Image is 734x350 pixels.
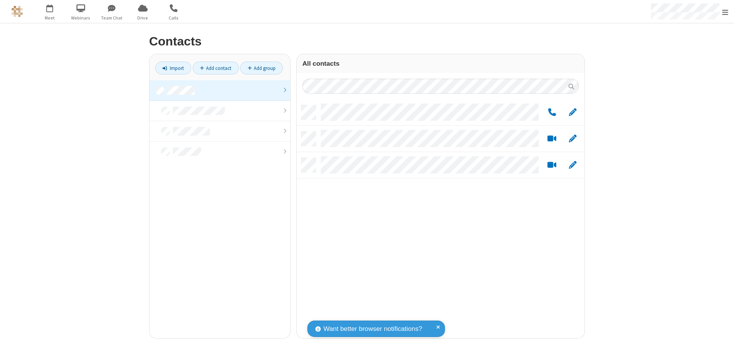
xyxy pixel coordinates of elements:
[97,15,126,21] span: Team Chat
[11,6,23,17] img: QA Selenium DO NOT DELETE OR CHANGE
[67,15,95,21] span: Webinars
[159,15,188,21] span: Calls
[544,160,559,170] button: Start a video meeting
[149,35,585,48] h2: Contacts
[155,62,191,75] a: Import
[240,62,283,75] a: Add group
[297,99,585,338] div: grid
[302,60,579,67] h3: All contacts
[193,62,239,75] a: Add contact
[565,134,580,144] button: Edit
[544,134,559,144] button: Start a video meeting
[323,324,422,334] span: Want better browser notifications?
[36,15,64,21] span: Meet
[565,160,580,170] button: Edit
[565,108,580,117] button: Edit
[544,108,559,117] button: Call by phone
[128,15,157,21] span: Drive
